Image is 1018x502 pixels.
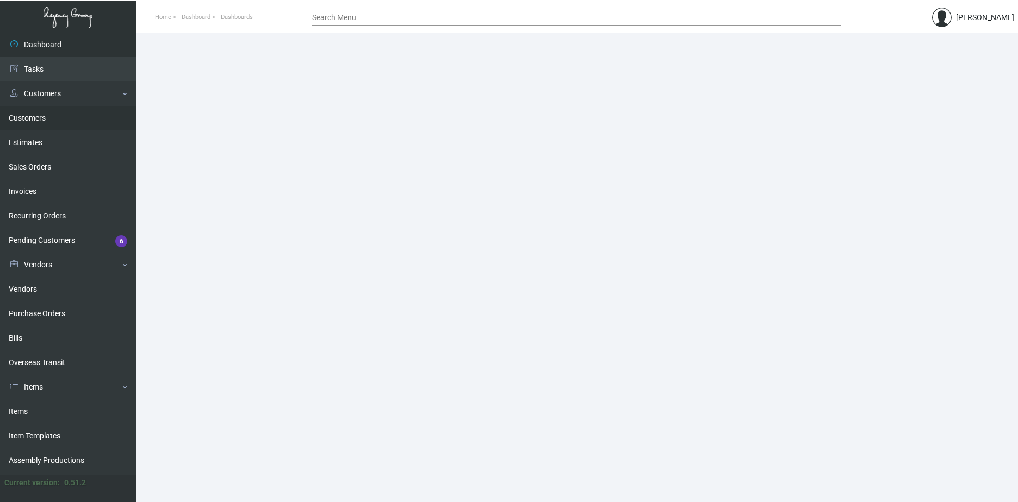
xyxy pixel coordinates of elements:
[956,12,1014,23] div: [PERSON_NAME]
[4,477,60,488] div: Current version:
[155,14,171,21] span: Home
[182,14,210,21] span: Dashboard
[221,14,253,21] span: Dashboards
[64,477,86,488] div: 0.51.2
[932,8,952,27] img: admin@bootstrapmaster.com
